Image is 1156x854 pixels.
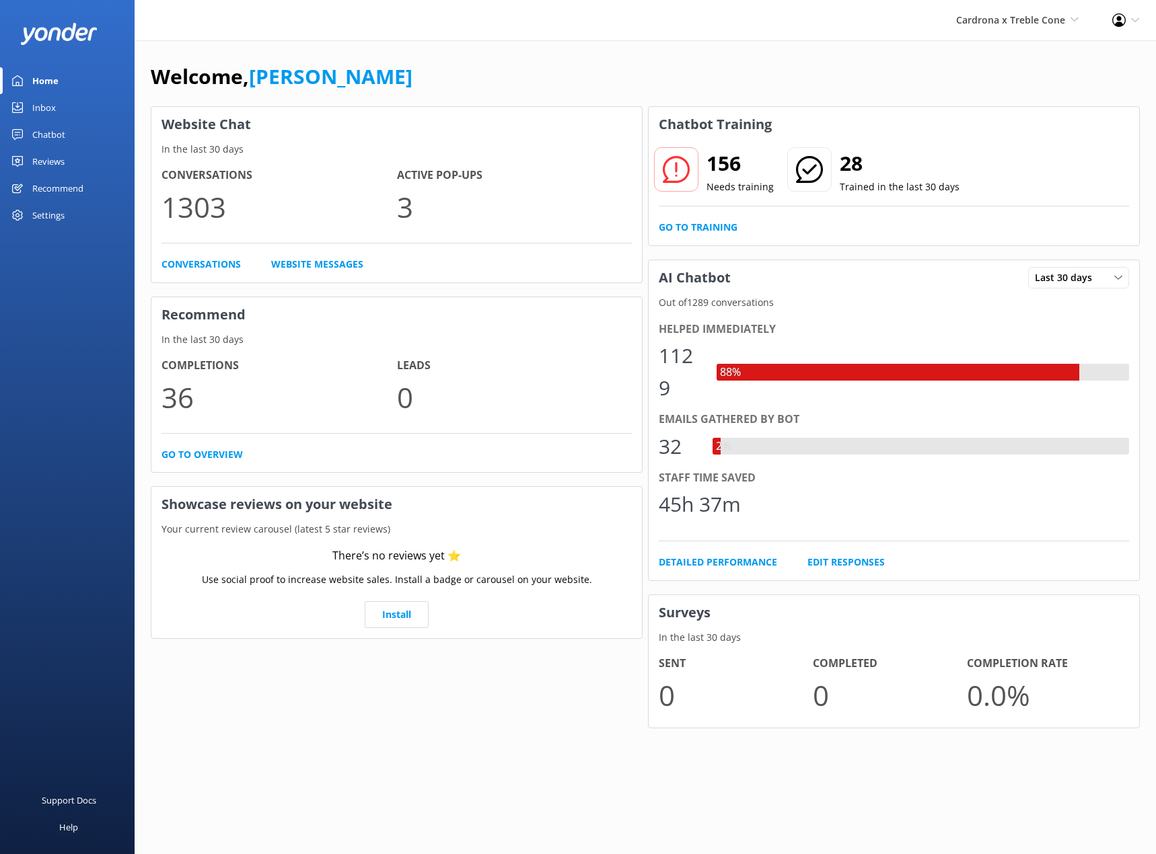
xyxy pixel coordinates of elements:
[151,142,642,157] p: In the last 30 days
[332,547,461,565] div: There’s no reviews yet ⭐
[151,332,642,347] p: In the last 30 days
[271,257,363,272] a: Website Messages
[649,260,741,295] h3: AI Chatbot
[956,13,1065,26] span: Cardrona x Treble Cone
[659,430,699,463] div: 32
[151,107,642,142] h3: Website Chat
[161,257,241,272] a: Conversations
[32,148,65,175] div: Reviews
[813,672,967,717] p: 0
[659,220,737,235] a: Go to Training
[659,340,703,404] div: 1129
[397,375,633,420] p: 0
[967,672,1121,717] p: 0.0 %
[807,555,885,570] a: Edit Responses
[249,63,412,90] a: [PERSON_NAME]
[659,555,777,570] a: Detailed Performance
[161,184,397,229] p: 1303
[649,595,1139,630] h3: Surveys
[151,61,412,93] h1: Welcome,
[32,121,65,148] div: Chatbot
[659,321,1129,338] div: Helped immediately
[813,655,967,672] h4: Completed
[32,67,59,94] div: Home
[397,357,633,375] h4: Leads
[840,147,960,180] h2: 28
[151,522,642,537] p: Your current review carousel (latest 5 star reviews)
[32,94,56,121] div: Inbox
[649,295,1139,310] p: Out of 1289 conversations
[659,672,813,717] p: 0
[659,469,1129,487] div: Staff time saved
[397,184,633,229] p: 3
[649,630,1139,645] p: In the last 30 days
[151,487,642,522] h3: Showcase reviews on your website
[659,411,1129,428] div: Emails gathered by bot
[717,364,744,381] div: 88%
[659,655,813,672] h4: Sent
[967,655,1121,672] h4: Completion Rate
[365,601,429,628] a: Install
[161,357,397,375] h4: Completions
[1035,270,1100,285] span: Last 30 days
[161,447,243,462] a: Go to overview
[42,787,96,814] div: Support Docs
[202,572,592,587] p: Use social proof to increase website sales. Install a badge or carousel on your website.
[20,23,98,45] img: yonder-white-logo.png
[659,488,741,520] div: 45h 37m
[151,297,642,332] h3: Recommend
[840,180,960,194] p: Trained in the last 30 days
[649,107,782,142] h3: Chatbot Training
[161,167,397,184] h4: Conversations
[713,438,734,455] div: 2%
[32,202,65,229] div: Settings
[59,814,78,841] div: Help
[397,167,633,184] h4: Active Pop-ups
[32,175,83,202] div: Recommend
[707,147,774,180] h2: 156
[161,375,397,420] p: 36
[707,180,774,194] p: Needs training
